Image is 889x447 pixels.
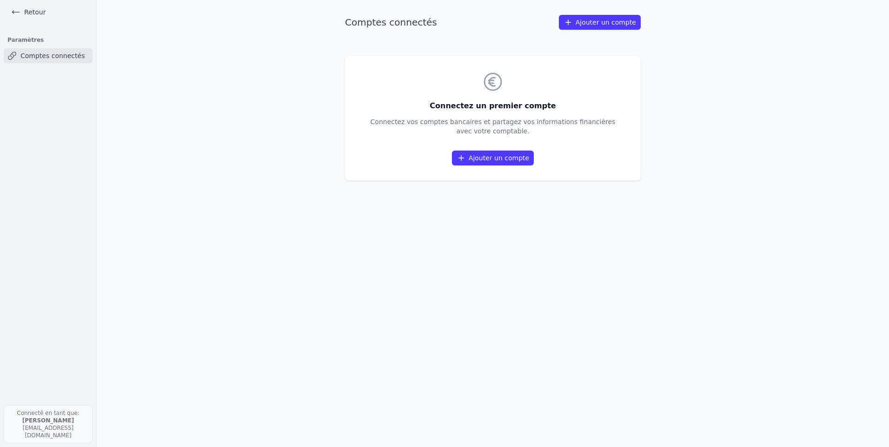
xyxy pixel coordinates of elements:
p: Connectez vos comptes bancaires et partagez vos informations financières avec votre comptable. [371,117,616,136]
a: Comptes connectés [4,48,93,63]
a: Ajouter un compte [452,151,534,165]
a: Retour [7,6,49,19]
a: Ajouter un compte [559,15,641,30]
h1: Comptes connectés [345,16,437,29]
h3: Paramètres [4,33,93,46]
p: Connecté en tant que: [EMAIL_ADDRESS][DOMAIN_NAME] [4,405,93,443]
strong: [PERSON_NAME] [22,417,74,424]
h3: Connectez un premier compte [371,100,616,112]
